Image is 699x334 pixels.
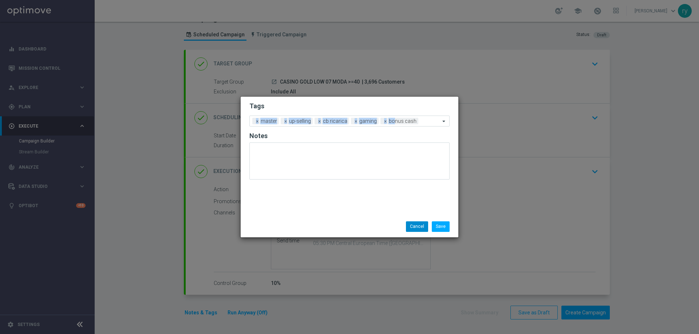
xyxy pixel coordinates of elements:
[259,118,279,124] span: master
[287,118,313,124] span: up-selling
[321,118,349,124] span: cb ricarica
[316,118,323,124] span: ×
[249,102,450,110] h2: Tags
[382,118,389,124] span: ×
[353,118,359,124] span: ×
[249,132,450,140] h2: Notes
[254,118,261,124] span: ×
[249,116,450,126] ng-select: bonus cash, cb ricarica, gaming, master, up-selling
[387,118,418,124] span: bonus cash
[432,221,450,232] button: Save
[358,118,379,124] span: gaming
[283,118,289,124] span: ×
[406,221,428,232] button: Cancel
